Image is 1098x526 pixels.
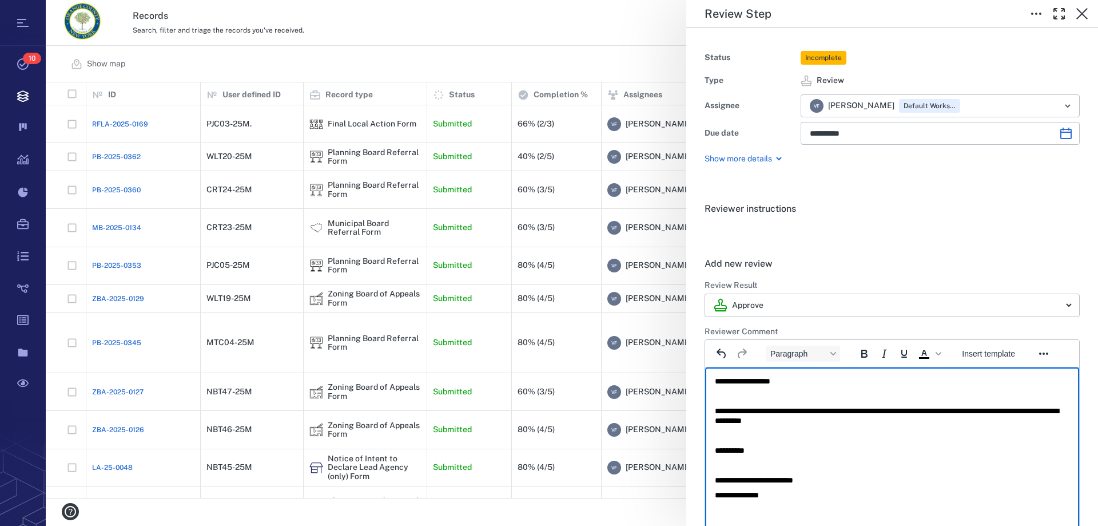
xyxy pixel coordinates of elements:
[1060,98,1076,114] button: Open
[705,257,1080,271] h6: Add new review
[1034,346,1053,362] button: Reveal or hide additional toolbar items
[705,98,796,114] div: Assignee
[705,280,1080,291] h6: Review Result
[1025,2,1048,25] button: Toggle to Edit Boxes
[732,346,751,362] button: Redo
[705,153,772,165] p: Show more details
[1048,2,1071,25] button: Toggle Fullscreen
[854,346,874,362] button: Bold
[26,8,49,18] span: Help
[705,125,796,141] div: Due date
[705,73,796,89] div: Type
[914,346,943,362] div: Text color Black
[770,349,826,358] span: Paragraph
[766,346,840,362] button: Block Paragraph
[705,226,707,237] span: .
[828,100,894,112] span: [PERSON_NAME]
[705,7,771,21] h5: Review Step
[957,346,1020,362] button: Insert template
[894,346,914,362] button: Underline
[803,53,844,63] span: Incomplete
[712,346,731,362] button: Undo
[23,53,41,64] span: 10
[1071,2,1093,25] button: Close
[817,75,844,86] span: Review
[705,50,796,66] div: Status
[810,99,823,113] div: V F
[705,202,1080,216] h6: Reviewer instructions
[705,326,1080,338] h6: Reviewer Comment
[962,349,1015,358] span: Insert template
[1055,122,1077,145] button: Choose date, selected date is Oct 23, 2025
[901,101,958,111] span: Default Workspace
[874,346,894,362] button: Italic
[732,300,763,311] p: Approve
